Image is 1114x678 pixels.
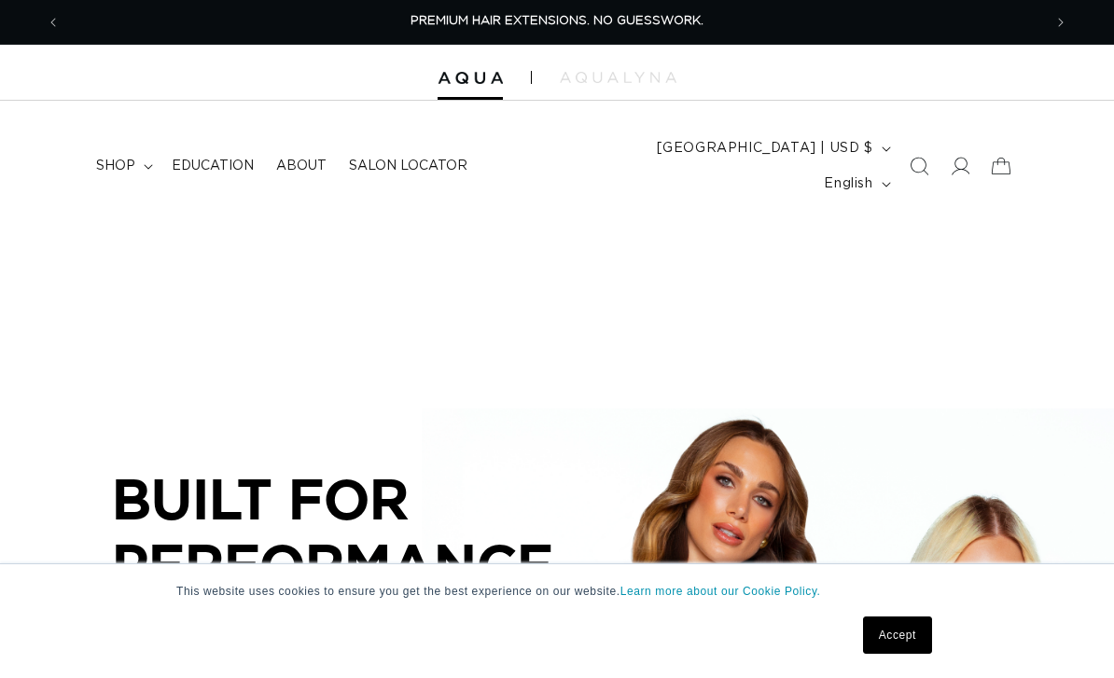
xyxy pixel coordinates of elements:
a: Education [160,146,265,186]
button: [GEOGRAPHIC_DATA] | USD $ [646,131,898,166]
button: English [813,166,898,201]
summary: Search [898,145,940,187]
button: Previous announcement [33,5,74,40]
span: shop [96,158,135,174]
a: About [265,146,338,186]
button: Next announcement [1040,5,1081,40]
span: [GEOGRAPHIC_DATA] | USD $ [657,139,873,159]
span: About [276,158,327,174]
a: Accept [863,616,932,654]
span: English [824,174,872,194]
img: Aqua Hair Extensions [438,72,503,85]
a: Learn more about our Cookie Policy. [620,585,821,598]
span: PREMIUM HAIR EXTENSIONS. NO GUESSWORK. [411,15,703,27]
span: Salon Locator [349,158,467,174]
span: Education [172,158,254,174]
p: This website uses cookies to ensure you get the best experience on our website. [176,583,938,600]
img: aqualyna.com [560,72,676,83]
summary: shop [85,146,160,186]
a: Salon Locator [338,146,479,186]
